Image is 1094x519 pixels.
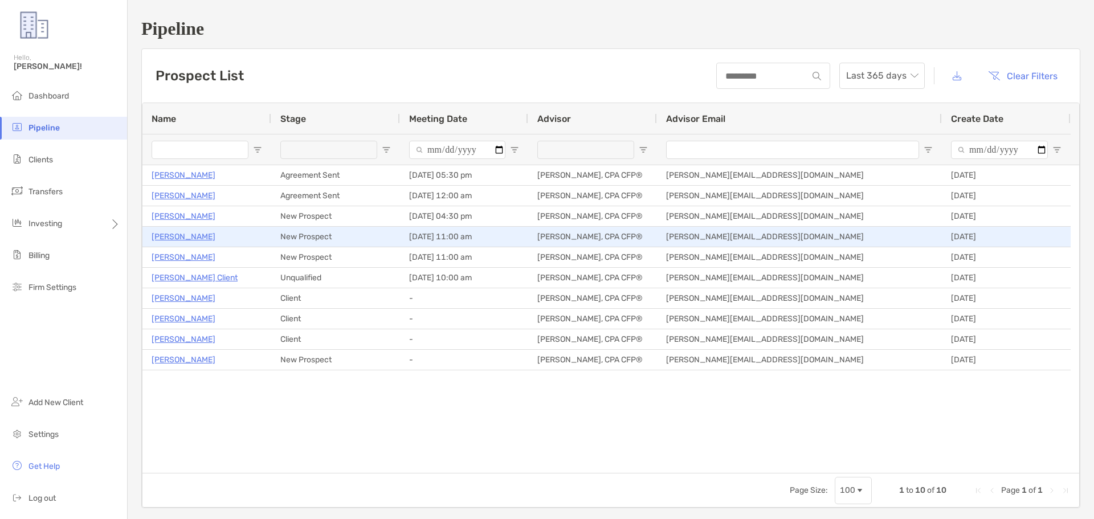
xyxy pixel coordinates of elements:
[152,332,215,346] a: [PERSON_NAME]
[409,113,467,124] span: Meeting Date
[528,165,657,185] div: [PERSON_NAME], CPA CFP®
[942,227,1071,247] div: [DATE]
[528,288,657,308] div: [PERSON_NAME], CPA CFP®
[400,329,528,349] div: -
[400,309,528,329] div: -
[1028,485,1036,495] span: of
[942,350,1071,370] div: [DATE]
[156,68,244,84] h3: Prospect List
[152,312,215,326] a: [PERSON_NAME]
[152,353,215,367] a: [PERSON_NAME]
[14,5,55,46] img: Zoe Logo
[528,350,657,370] div: [PERSON_NAME], CPA CFP®
[942,329,1071,349] div: [DATE]
[152,113,176,124] span: Name
[528,329,657,349] div: [PERSON_NAME], CPA CFP®
[28,251,50,260] span: Billing
[152,141,248,159] input: Name Filter Input
[28,493,56,503] span: Log out
[152,250,215,264] a: [PERSON_NAME]
[528,227,657,247] div: [PERSON_NAME], CPA CFP®
[10,88,24,102] img: dashboard icon
[10,491,24,504] img: logout icon
[28,430,59,439] span: Settings
[271,247,400,267] div: New Prospect
[253,145,262,154] button: Open Filter Menu
[14,62,120,71] span: [PERSON_NAME]!
[813,72,821,80] img: input icon
[528,247,657,267] div: [PERSON_NAME], CPA CFP®
[28,187,63,197] span: Transfers
[10,280,24,293] img: firm-settings icon
[28,155,53,165] span: Clients
[1038,485,1043,495] span: 1
[942,186,1071,206] div: [DATE]
[528,206,657,226] div: [PERSON_NAME], CPA CFP®
[280,113,306,124] span: Stage
[10,120,24,134] img: pipeline icon
[152,189,215,203] a: [PERSON_NAME]
[528,186,657,206] div: [PERSON_NAME], CPA CFP®
[271,268,400,288] div: Unqualified
[987,486,997,495] div: Previous Page
[1061,486,1070,495] div: Last Page
[271,309,400,329] div: Client
[152,209,215,223] a: [PERSON_NAME]
[915,485,925,495] span: 10
[657,227,942,247] div: [PERSON_NAME][EMAIL_ADDRESS][DOMAIN_NAME]
[271,186,400,206] div: Agreement Sent
[528,268,657,288] div: [PERSON_NAME], CPA CFP®
[152,230,215,244] a: [PERSON_NAME]
[271,329,400,349] div: Client
[152,271,238,285] a: [PERSON_NAME] Client
[951,113,1003,124] span: Create Date
[28,398,83,407] span: Add New Client
[10,184,24,198] img: transfers icon
[400,350,528,370] div: -
[942,268,1071,288] div: [DATE]
[152,291,215,305] a: [PERSON_NAME]
[409,141,505,159] input: Meeting Date Filter Input
[790,485,828,495] div: Page Size:
[10,216,24,230] img: investing icon
[657,247,942,267] div: [PERSON_NAME][EMAIL_ADDRESS][DOMAIN_NAME]
[28,219,62,228] span: Investing
[840,485,855,495] div: 100
[639,145,648,154] button: Open Filter Menu
[28,283,76,292] span: Firm Settings
[400,227,528,247] div: [DATE] 11:00 am
[1022,485,1027,495] span: 1
[400,186,528,206] div: [DATE] 12:00 am
[28,91,69,101] span: Dashboard
[400,165,528,185] div: [DATE] 05:30 pm
[951,141,1048,159] input: Create Date Filter Input
[657,206,942,226] div: [PERSON_NAME][EMAIL_ADDRESS][DOMAIN_NAME]
[10,152,24,166] img: clients icon
[271,227,400,247] div: New Prospect
[141,18,1080,39] h1: Pipeline
[152,168,215,182] a: [PERSON_NAME]
[400,268,528,288] div: [DATE] 10:00 am
[942,288,1071,308] div: [DATE]
[942,309,1071,329] div: [DATE]
[657,268,942,288] div: [PERSON_NAME][EMAIL_ADDRESS][DOMAIN_NAME]
[974,486,983,495] div: First Page
[271,288,400,308] div: Client
[942,247,1071,267] div: [DATE]
[657,288,942,308] div: [PERSON_NAME][EMAIL_ADDRESS][DOMAIN_NAME]
[657,309,942,329] div: [PERSON_NAME][EMAIL_ADDRESS][DOMAIN_NAME]
[537,113,571,124] span: Advisor
[382,145,391,154] button: Open Filter Menu
[942,206,1071,226] div: [DATE]
[10,248,24,261] img: billing icon
[924,145,933,154] button: Open Filter Menu
[271,350,400,370] div: New Prospect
